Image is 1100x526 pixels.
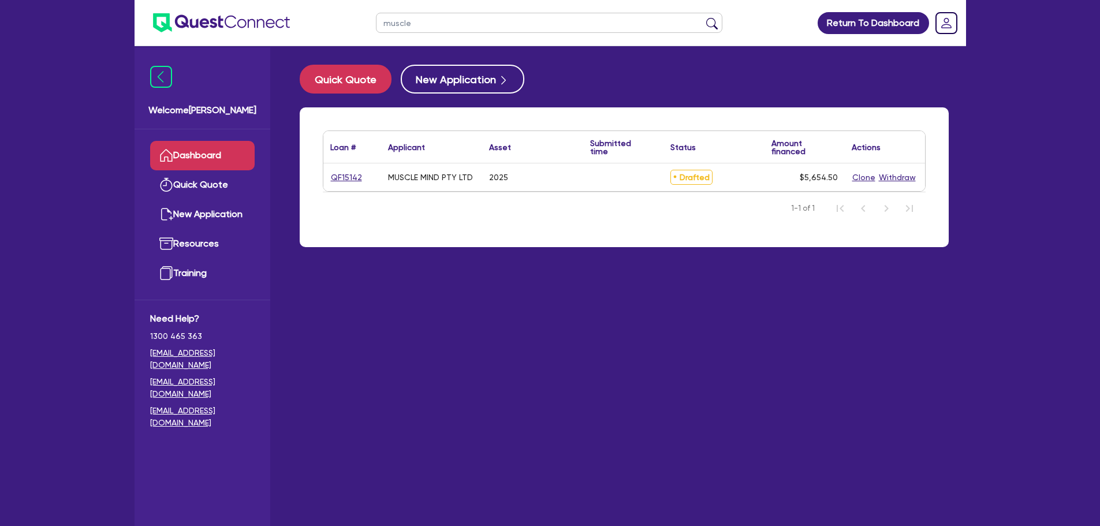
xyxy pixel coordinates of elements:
[330,171,363,184] a: QF15142
[150,229,255,259] a: Resources
[852,171,876,184] button: Clone
[670,143,696,151] div: Status
[590,139,646,155] div: Submitted time
[376,13,722,33] input: Search by name, application ID or mobile number...
[150,405,255,429] a: [EMAIL_ADDRESS][DOMAIN_NAME]
[150,312,255,326] span: Need Help?
[150,66,172,88] img: icon-menu-close
[148,103,256,117] span: Welcome [PERSON_NAME]
[159,266,173,280] img: training
[388,143,425,151] div: Applicant
[818,12,929,34] a: Return To Dashboard
[300,65,401,94] a: Quick Quote
[852,197,875,220] button: Previous Page
[150,200,255,229] a: New Application
[153,13,290,32] img: quest-connect-logo-blue
[150,347,255,371] a: [EMAIL_ADDRESS][DOMAIN_NAME]
[150,330,255,342] span: 1300 465 363
[300,65,391,94] button: Quick Quote
[878,171,916,184] button: Withdraw
[159,178,173,192] img: quick-quote
[150,141,255,170] a: Dashboard
[159,237,173,251] img: resources
[489,173,508,182] div: 2025
[150,170,255,200] a: Quick Quote
[791,203,815,214] span: 1-1 of 1
[898,197,921,220] button: Last Page
[931,8,961,38] a: Dropdown toggle
[330,143,356,151] div: Loan #
[771,139,838,155] div: Amount financed
[670,170,713,185] span: Drafted
[401,65,524,94] button: New Application
[489,143,511,151] div: Asset
[852,143,881,151] div: Actions
[800,173,838,182] span: $5,654.50
[150,376,255,400] a: [EMAIL_ADDRESS][DOMAIN_NAME]
[150,259,255,288] a: Training
[159,207,173,221] img: new-application
[875,197,898,220] button: Next Page
[388,173,473,182] div: MUSCLE MIND PTY LTD
[829,197,852,220] button: First Page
